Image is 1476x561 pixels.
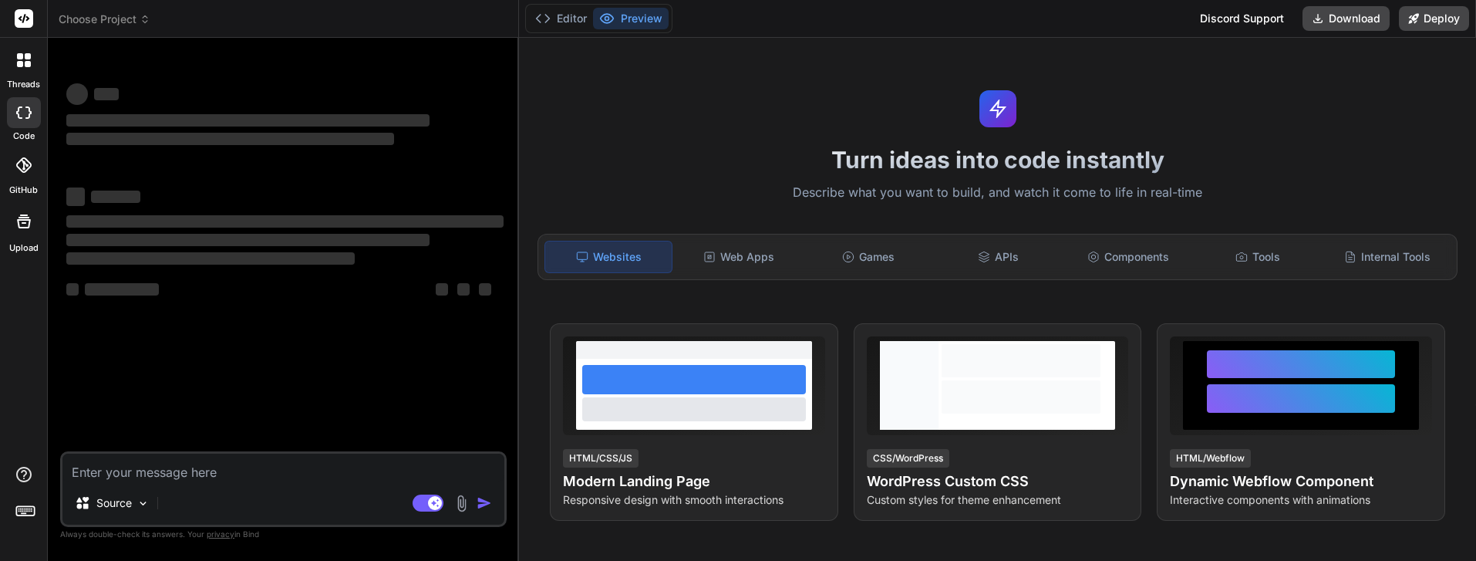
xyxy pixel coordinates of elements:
[94,88,119,100] span: ‌
[207,529,234,539] span: privacy
[66,215,504,228] span: ‌
[544,241,672,273] div: Websites
[563,492,825,508] p: Responsive design with smooth interactions
[1065,241,1191,273] div: Components
[13,130,35,143] label: code
[1302,6,1390,31] button: Download
[563,449,639,468] div: HTML/CSS/JS
[1170,471,1432,492] h4: Dynamic Webflow Component
[7,78,40,91] label: threads
[1195,241,1321,273] div: Tools
[9,184,38,197] label: GitHub
[60,527,507,542] p: Always double-check its answers. Your in Bind
[593,8,669,29] button: Preview
[563,471,825,492] h4: Modern Landing Page
[453,495,470,512] img: attachment
[1399,6,1469,31] button: Deploy
[66,114,430,127] span: ‌
[1170,449,1251,468] div: HTML/Webflow
[1170,492,1432,508] p: Interactive components with animations
[529,8,593,29] button: Editor
[676,241,802,273] div: Web Apps
[59,12,150,27] span: Choose Project
[91,191,140,203] span: ‌
[805,241,932,273] div: Games
[867,471,1129,492] h4: WordPress Custom CSS
[457,283,470,296] span: ‌
[528,146,1467,174] h1: Turn ideas into code instantly
[477,495,492,511] img: icon
[479,283,491,296] span: ‌
[66,83,88,105] span: ‌
[867,449,949,468] div: CSS/WordPress
[1324,241,1451,273] div: Internal Tools
[66,283,79,296] span: ‌
[66,252,355,265] span: ‌
[96,495,132,511] p: Source
[528,183,1467,203] p: Describe what you want to build, and watch it come to life in real-time
[66,188,85,206] span: ‌
[436,283,448,296] span: ‌
[136,497,150,510] img: Pick Models
[66,133,394,145] span: ‌
[9,242,39,255] label: Upload
[867,492,1129,508] p: Custom styles for theme enhancement
[85,283,159,296] span: ‌
[1191,6,1293,31] div: Discord Support
[935,241,1062,273] div: APIs
[66,234,430,246] span: ‌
